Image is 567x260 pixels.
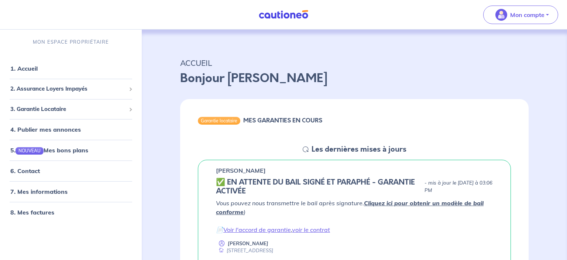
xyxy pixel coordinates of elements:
h6: MES GARANTIES EN COURS [243,117,322,124]
div: state: CONTRACT-SIGNED, Context: IN-LANDLORD,IS-GL-CAUTION-IN-LANDLORD [216,178,493,196]
a: voir le contrat [292,226,330,233]
div: [STREET_ADDRESS] [216,247,273,254]
a: 6. Contact [10,167,40,175]
div: Garantie locataire [198,117,240,124]
p: MON ESPACE PROPRIÉTAIRE [33,38,109,45]
h5: Les dernières mises à jours [312,145,406,154]
a: 7. Mes informations [10,188,68,195]
h5: ✅️️️ EN ATTENTE DU BAIL SIGNÉ ET PARAPHÉ - GARANTIE ACTIVÉE [216,178,422,196]
p: [PERSON_NAME] [228,240,268,247]
p: ACCUEIL [180,56,529,70]
a: Voir l'accord de garantie [223,226,291,233]
button: illu_account_valid_menu.svgMon compte [483,6,558,24]
div: 5.NOUVEAUMes bons plans [3,143,139,158]
div: 7. Mes informations [3,184,139,199]
div: 3. Garantie Locataire [3,102,139,117]
div: 2. Assurance Loyers Impayés [3,82,139,96]
p: - mis à jour le [DATE] à 03:06 PM [425,179,493,194]
a: 8. Mes factures [10,209,54,216]
img: illu_account_valid_menu.svg [495,9,507,21]
a: 4. Publier mes annonces [10,126,81,133]
em: Vous pouvez nous transmettre le bail après signature. ) [216,199,484,216]
a: 5.NOUVEAUMes bons plans [10,146,88,154]
span: 3. Garantie Locataire [10,105,126,114]
div: 4. Publier mes annonces [3,122,139,137]
div: 1. Accueil [3,61,139,76]
em: 📄 , [216,226,330,233]
p: Mon compte [510,10,544,19]
div: 8. Mes factures [3,205,139,220]
span: 2. Assurance Loyers Impayés [10,85,126,93]
a: Cliquez ici pour obtenir un modèle de bail conforme [216,199,484,216]
img: Cautioneo [256,10,311,19]
div: 6. Contact [3,163,139,178]
a: 1. Accueil [10,65,38,72]
p: Bonjour [PERSON_NAME] [180,70,529,87]
p: [PERSON_NAME] [216,166,266,175]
